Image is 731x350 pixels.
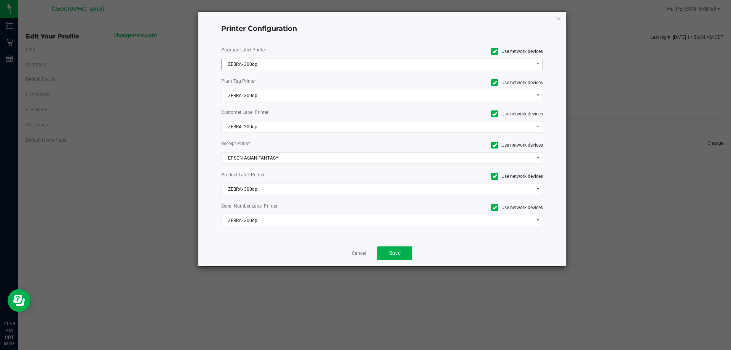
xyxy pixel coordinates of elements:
[8,289,30,312] iframe: Resource center
[388,79,543,86] label: Use network devices
[221,171,377,178] label: Product Label Printer
[221,24,543,34] h4: Printer Configuration
[377,246,412,260] button: Save
[389,250,401,256] span: Save
[222,215,533,226] span: ZEBRA- 300dpi
[388,173,543,180] label: Use network devices
[222,121,533,132] span: ZEBRA- 300dpi
[352,250,366,257] a: Cancel
[222,153,533,163] span: EPSON ASIAN-FANTASY
[221,140,377,147] label: Receipt Printer
[221,78,377,85] label: Plant Tag Printer
[388,48,543,55] label: Use network devices
[222,90,533,101] span: ZEBRA- 300dpi
[221,203,377,209] label: Serial Number Label Printer
[388,204,543,211] label: Use network devices
[222,59,533,70] span: ZEBRA- 300dpi
[388,142,543,149] label: Use network devices
[221,46,377,53] label: Package Label Printer
[388,110,543,117] label: Use network devices
[221,109,377,116] label: Customer Label Printer
[222,184,533,195] span: ZEBRA- 300dpi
